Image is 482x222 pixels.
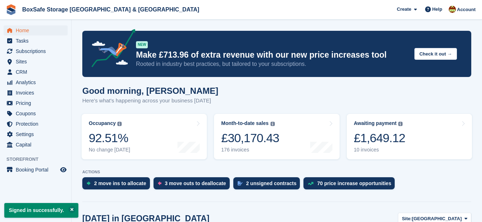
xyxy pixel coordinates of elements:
[398,122,403,126] img: icon-info-grey-7440780725fd019a000dd9b08b2336e03edf1995a4989e88bcd33f0948082b44.svg
[354,131,405,145] div: £1,649.12
[4,36,68,46] a: menu
[89,147,130,153] div: No change [DATE]
[4,108,68,119] a: menu
[136,50,409,60] p: Make £713.96 of extra revenue with our new price increases tool
[303,177,398,193] a: 70 price increase opportunities
[4,67,68,77] a: menu
[354,147,405,153] div: 10 invoices
[347,114,472,159] a: Awaiting payment £1,649.12 10 invoices
[86,29,136,70] img: price-adjustments-announcement-icon-8257ccfd72463d97f412b2fc003d46551f7dbcb40ab6d574587a9cd5c0d94...
[16,165,59,175] span: Booking Portal
[16,129,59,139] span: Settings
[308,182,313,185] img: price_increase_opportunities-93ffe204e8149a01c8c9dc8f82e8f89637d9d84a8eef4429ea346261dce0b2c0.svg
[16,67,59,77] span: CRM
[6,156,71,163] span: Storefront
[414,48,457,60] button: Check it out →
[221,120,268,126] div: Month-to-date sales
[94,180,146,186] div: 2 move ins to allocate
[158,181,161,185] img: move_outs_to_deallocate_icon-f764333ba52eb49d3ac5e1228854f67142a1ed5810a6f6cc68b1a99e826820c5.svg
[432,6,442,13] span: Help
[4,46,68,56] a: menu
[4,140,68,150] a: menu
[4,119,68,129] a: menu
[16,57,59,67] span: Sites
[317,180,391,186] div: 70 price increase opportunities
[4,165,68,175] a: menu
[16,108,59,119] span: Coupons
[4,203,78,218] p: Signed in successfully.
[154,177,233,193] a: 3 move outs to deallocate
[4,57,68,67] a: menu
[397,6,411,13] span: Create
[16,46,59,56] span: Subscriptions
[6,4,16,15] img: stora-icon-8386f47178a22dfd0bd8f6a31ec36ba5ce8667c1dd55bd0f319d3a0aa187defe.svg
[136,60,409,68] p: Rooted in industry best practices, but tailored to your subscriptions.
[16,36,59,46] span: Tasks
[165,180,226,186] div: 3 move outs to deallocate
[89,120,116,126] div: Occupancy
[354,120,397,126] div: Awaiting payment
[87,181,91,185] img: move_ins_to_allocate_icon-fdf77a2bb77ea45bf5b3d319d69a93e2d87916cf1d5bf7949dd705db3b84f3ca.svg
[4,129,68,139] a: menu
[271,122,275,126] img: icon-info-grey-7440780725fd019a000dd9b08b2336e03edf1995a4989e88bcd33f0948082b44.svg
[59,165,68,174] a: Preview store
[4,98,68,108] a: menu
[238,181,243,185] img: contract_signature_icon-13c848040528278c33f63329250d36e43548de30e8caae1d1a13099fd9432cc5.svg
[449,6,456,13] img: Kim
[82,177,154,193] a: 2 move ins to allocate
[233,177,304,193] a: 2 unsigned contracts
[4,88,68,98] a: menu
[16,77,59,87] span: Analytics
[16,88,59,98] span: Invoices
[221,131,279,145] div: £30,170.43
[82,114,207,159] a: Occupancy 92.51% No change [DATE]
[457,6,476,13] span: Account
[117,122,122,126] img: icon-info-grey-7440780725fd019a000dd9b08b2336e03edf1995a4989e88bcd33f0948082b44.svg
[82,86,218,96] h1: Good morning, [PERSON_NAME]
[82,170,471,174] p: ACTIONS
[16,98,59,108] span: Pricing
[19,4,202,15] a: BoxSafe Storage [GEOGRAPHIC_DATA] & [GEOGRAPHIC_DATA]
[16,140,59,150] span: Capital
[246,180,297,186] div: 2 unsigned contracts
[16,119,59,129] span: Protection
[214,114,339,159] a: Month-to-date sales £30,170.43 176 invoices
[82,97,218,105] p: Here's what's happening across your business [DATE]
[4,77,68,87] a: menu
[16,25,59,35] span: Home
[4,25,68,35] a: menu
[221,147,279,153] div: 176 invoices
[136,41,148,48] div: NEW
[89,131,130,145] div: 92.51%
